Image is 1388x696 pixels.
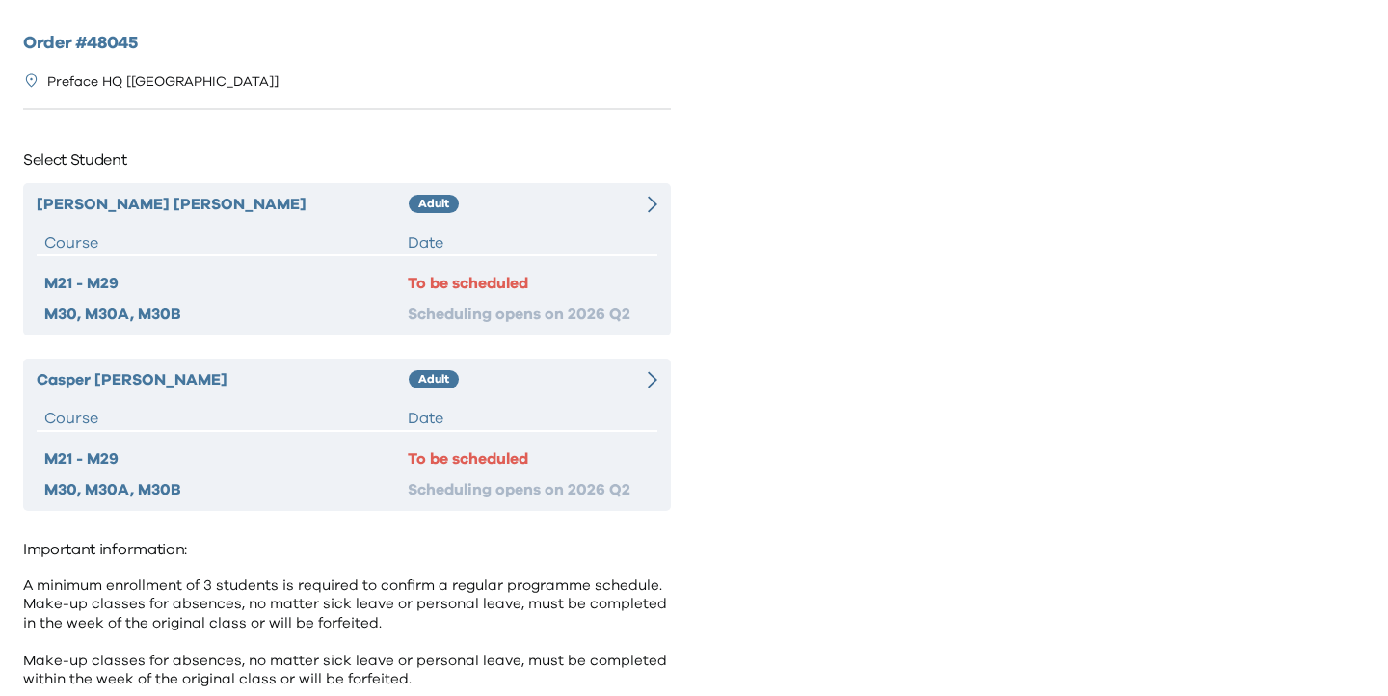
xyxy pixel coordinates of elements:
[37,193,409,216] div: [PERSON_NAME] [PERSON_NAME]
[408,407,650,430] div: Date
[23,576,671,689] p: A minimum enrollment of 3 students is required to confirm a regular programme schedule. Make-up c...
[409,195,459,214] div: Adult
[44,231,408,254] div: Course
[44,478,408,501] div: M30, M30A, M30B
[408,303,650,326] div: Scheduling opens on 2026 Q2
[37,368,409,391] div: Casper [PERSON_NAME]
[408,447,650,470] div: To be scheduled
[409,370,459,389] div: Adult
[44,447,408,470] div: M21 - M29
[44,303,408,326] div: M30, M30A, M30B
[408,231,650,254] div: Date
[44,272,408,295] div: M21 - M29
[23,534,671,565] p: Important information:
[44,407,408,430] div: Course
[47,72,279,93] p: Preface HQ [[GEOGRAPHIC_DATA]]
[23,31,671,57] h2: Order # 48045
[408,272,650,295] div: To be scheduled
[23,145,671,175] p: Select Student
[408,478,650,501] div: Scheduling opens on 2026 Q2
